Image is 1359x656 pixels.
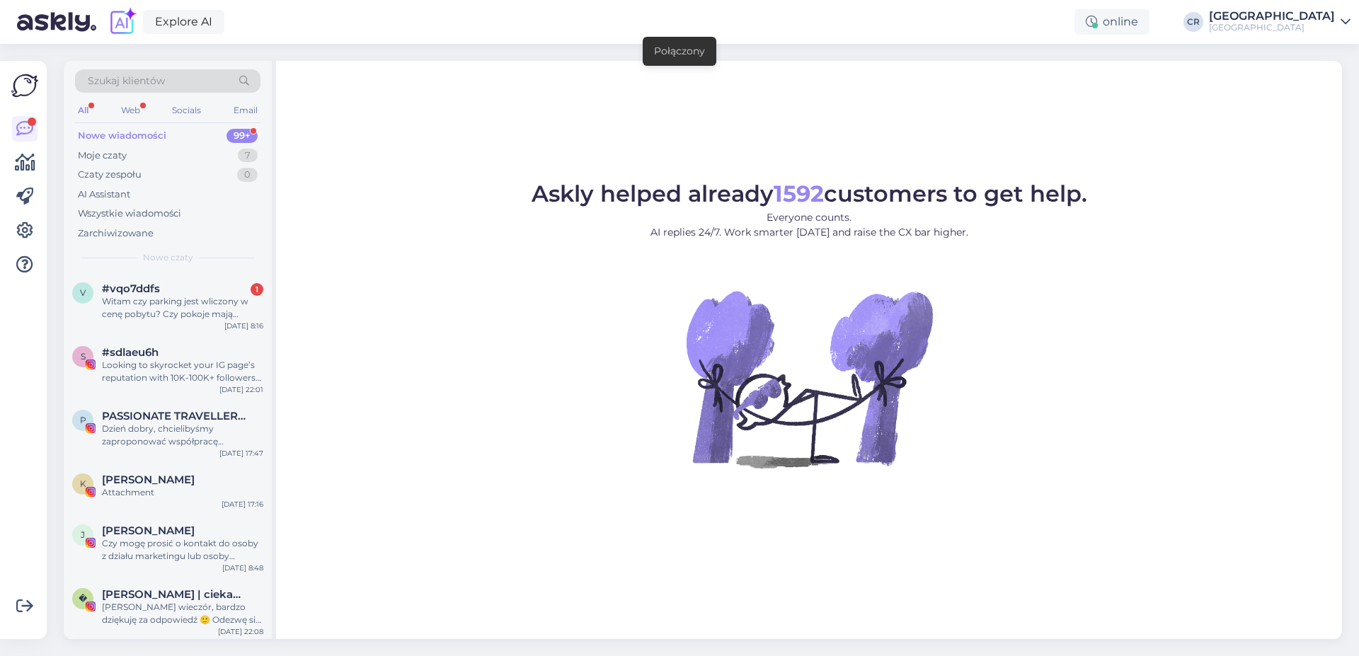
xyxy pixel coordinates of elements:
[222,499,263,510] div: [DATE] 17:16
[1183,12,1203,32] div: CR
[102,346,159,359] span: #sdlaeu6h
[80,287,86,298] span: v
[79,593,87,604] span: �
[143,10,224,34] a: Explore AI
[78,226,154,241] div: Zarchiwizowane
[81,351,86,362] span: s
[102,359,263,384] div: Looking to skyrocket your IG page’s reputation with 10K-100K+ followers instantly? 🚀 🔥 HQ Followe...
[108,7,137,37] img: explore-ai
[532,210,1087,240] p: Everyone counts. AI replies 24/7. Work smarter [DATE] and raise the CX bar higher.
[81,529,85,540] span: J
[102,410,249,422] span: PASSIONATE TRAVELLERS ⭐️🌏
[219,384,263,395] div: [DATE] 22:01
[118,101,143,120] div: Web
[238,149,258,163] div: 7
[218,626,263,637] div: [DATE] 22:08
[102,473,195,486] span: Katarzyna Gubała
[78,149,127,163] div: Moje czaty
[219,448,263,459] div: [DATE] 17:47
[682,251,936,506] img: No Chat active
[88,74,165,88] span: Szukaj klientów
[1209,22,1335,33] div: [GEOGRAPHIC_DATA]
[231,101,260,120] div: Email
[226,129,258,143] div: 99+
[251,283,263,296] div: 1
[102,486,263,499] div: Attachment
[1209,11,1335,22] div: [GEOGRAPHIC_DATA]
[774,180,824,207] b: 1592
[78,168,142,182] div: Czaty zespołu
[222,563,263,573] div: [DATE] 8:48
[78,207,181,221] div: Wszystkie wiadomości
[75,101,91,120] div: All
[80,415,86,425] span: P
[102,601,263,626] div: [PERSON_NAME] wieczór, bardzo dziękuję za odpowiedź 🙂 Odezwę się za jakiś czas na ten email jako ...
[169,101,204,120] div: Socials
[78,129,166,143] div: Nowe wiadomości
[11,72,38,99] img: Askly Logo
[143,251,193,264] span: Nowe czaty
[532,180,1087,207] span: Askly helped already customers to get help.
[102,295,263,321] div: Witam czy parking jest wliczony w cenę pobytu? Czy pokoje mają lodówke?
[102,524,195,537] span: Jordan Koman
[80,478,86,489] span: K
[102,422,263,448] div: Dzień dobry, chcielibyśmy zaproponować współpracę barterową, której celem byłaby promocja Państwa...
[78,188,130,202] div: AI Assistant
[102,282,160,295] span: #vqo7ddfs
[224,321,263,331] div: [DATE] 8:16
[1074,9,1149,35] div: online
[654,44,705,59] div: Połączony
[1209,11,1351,33] a: [GEOGRAPHIC_DATA][GEOGRAPHIC_DATA]
[102,537,263,563] div: Czy mogę prosić o kontakt do osoby z działu marketingu lub osoby zajmującej się działaniami promo...
[102,588,249,601] span: 𝐁𝐞𝐫𝐧𝐚𝐝𝐞𝐭𝐭𝐚 | ciekawe miejsca • hotele • podróżnicze porady
[237,168,258,182] div: 0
